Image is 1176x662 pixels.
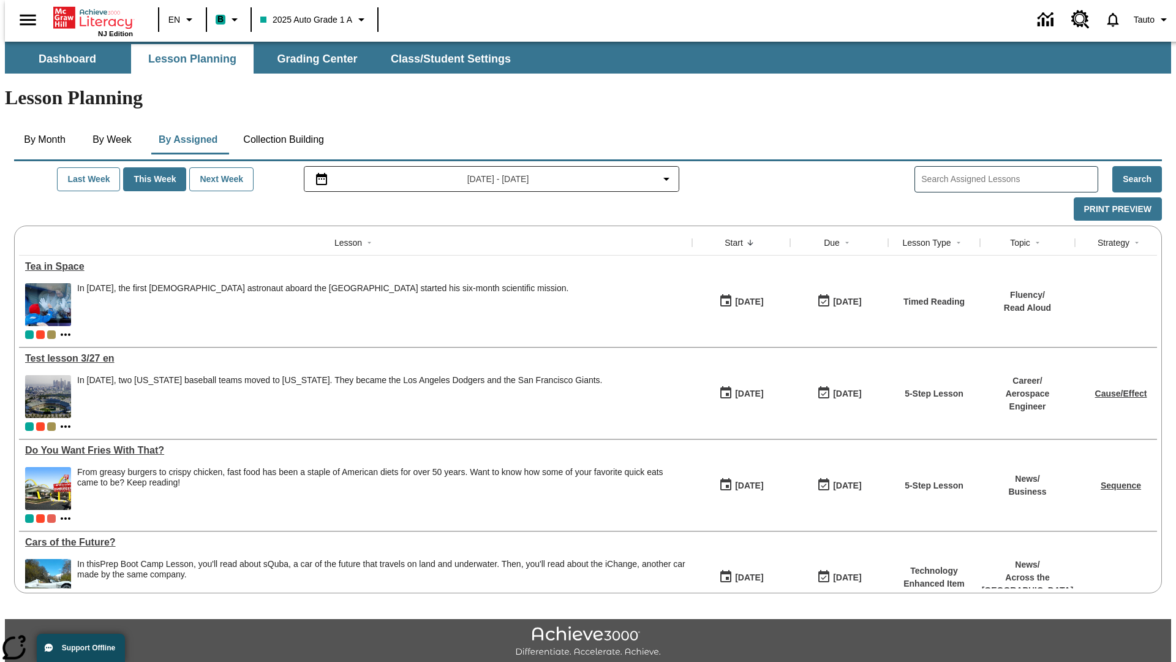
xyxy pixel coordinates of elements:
svg: Collapse Date Range Filter [659,172,674,186]
button: Show more classes [58,511,73,526]
div: From greasy burgers to crispy chicken, fast food has been a staple of American diets for over 50 ... [77,467,686,510]
div: Current Class [25,330,34,339]
testabrev: Prep Boot Camp Lesson, you'll read about sQuba, a car of the future that travels on land and unde... [77,559,685,579]
button: Print Preview [1074,197,1162,221]
a: Resource Center, Will open in new tab [1064,3,1097,36]
button: Support Offline [37,634,125,662]
div: Test 1 [36,514,45,523]
button: This Week [123,167,186,191]
p: News / [1008,473,1046,485]
button: By Week [81,125,143,154]
div: [DATE] [735,570,763,585]
button: Dashboard [6,44,129,74]
span: In 1958, two New York baseball teams moved to California. They became the Los Angeles Dodgers and... [77,375,603,418]
div: Tea in Space [25,261,686,272]
a: Test lesson 3/27 en, Lessons [25,353,686,364]
button: Sort [362,235,377,250]
p: 5-Step Lesson [905,479,963,492]
div: [DATE] [833,570,861,585]
div: 2025 Auto Grade 1 [47,330,56,339]
button: 07/31/26: Last day the lesson can be accessed [813,382,865,405]
button: Show more classes [58,419,73,434]
a: Cars of the Future? , Lessons [25,537,686,548]
span: Grading Center [277,52,357,66]
div: Current Class [25,514,34,523]
button: Sort [1129,235,1144,250]
span: EN [168,13,180,26]
button: Sort [951,235,966,250]
a: Data Center [1030,3,1064,37]
a: Notifications [1097,4,1129,36]
a: Home [53,6,133,30]
button: Sort [1030,235,1045,250]
div: Cars of the Future? [25,537,686,548]
button: 07/01/25: First time the lesson was available [715,566,767,589]
button: Profile/Settings [1129,9,1176,31]
span: 2025 Auto Grade 1 A [260,13,352,26]
button: Next Week [189,167,254,191]
div: Do You Want Fries With That? [25,445,686,456]
div: Due [824,237,840,249]
div: 2025 Auto Grade 1 [47,422,56,431]
p: Timed Reading [903,295,965,308]
button: By Month [14,125,75,154]
div: [DATE] [735,294,763,310]
div: Test 1 [36,330,45,339]
div: Test 1 [36,422,45,431]
div: SubNavbar [5,44,522,74]
div: SubNavbar [5,42,1171,74]
span: Class/Student Settings [391,52,511,66]
button: Sort [840,235,854,250]
p: 5-Step Lesson [905,387,963,400]
span: Support Offline [62,644,115,652]
button: 07/14/25: First time the lesson was available [715,474,767,497]
button: Language: EN, Select a language [163,9,202,31]
img: An astronaut, the first from the United Kingdom to travel to the International Space Station, wav... [25,283,71,326]
p: Read Aloud [1004,302,1051,314]
div: [DATE] [833,386,861,401]
span: Lesson Planning [148,52,236,66]
div: In [DATE], the first [DEMOGRAPHIC_DATA] astronaut aboard the [GEOGRAPHIC_DATA] started his six-mo... [77,283,568,294]
div: Lesson Type [902,237,951,249]
span: OL 2025 Auto Grade 2 [47,514,56,523]
p: Fluency / [1004,289,1051,302]
img: Dodgers stadium. [25,375,71,418]
button: By Assigned [149,125,227,154]
button: Boost Class color is teal. Change class color [211,9,247,31]
div: In this Prep Boot Camp Lesson, you'll read about sQuba, a car of the future that travels on land ... [77,559,686,602]
p: Business [1008,485,1046,498]
button: Class: 2025 Auto Grade 1 A, Select your class [255,9,374,31]
span: [DATE] - [DATE] [467,173,529,186]
button: Last Week [57,167,120,191]
div: [DATE] [735,478,763,493]
button: Show more classes [58,327,73,342]
p: Career / [986,375,1069,387]
p: News / [982,558,1074,571]
div: Start [725,237,743,249]
div: [DATE] [833,294,861,310]
div: Current Class [25,422,34,431]
img: High-tech automobile treading water. [25,559,71,602]
button: Open side menu [10,2,46,38]
button: 07/20/26: Last day the lesson can be accessed [813,474,865,497]
button: Search [1112,166,1162,192]
div: [DATE] [735,386,763,401]
button: Select the date range menu item [309,172,674,186]
span: Dashboard [39,52,96,66]
div: In December 2015, the first British astronaut aboard the International Space Station started his ... [77,283,568,326]
a: Do You Want Fries With That?, Lessons [25,445,686,456]
img: Achieve3000 Differentiate Accelerate Achieve [515,626,661,658]
span: B [217,12,224,27]
div: In this [77,559,686,580]
img: One of the first McDonald's stores, with the iconic red sign and golden arches. [25,467,71,510]
input: Search Assigned Lessons [921,170,1098,188]
button: Class/Student Settings [381,44,521,74]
